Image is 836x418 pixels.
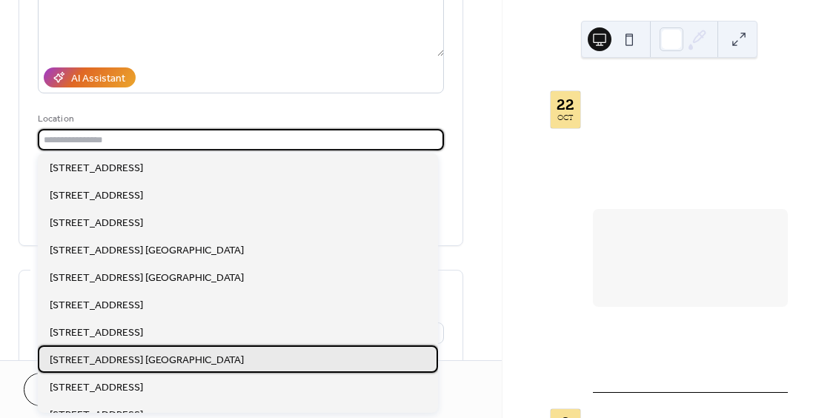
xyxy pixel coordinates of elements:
span: [STREET_ADDRESS] [50,297,143,313]
span: [STREET_ADDRESS] [50,160,143,176]
span: 10:00pm [655,149,700,167]
div: ​ [593,184,605,202]
span: [STREET_ADDRESS] [GEOGRAPHIC_DATA] [50,352,244,368]
button: Cancel [24,373,115,406]
div: ​ [593,131,605,149]
span: [STREET_ADDRESS] [50,215,143,230]
div: ​ [593,167,605,185]
a: TICKETS/Sponsorships [611,187,725,197]
a: [STREET_ADDRESS] [611,167,711,185]
span: [STREET_ADDRESS] [50,188,143,203]
button: AI Assistant [44,67,136,87]
div: Location [38,111,441,127]
span: [STREET_ADDRESS] [GEOGRAPHIC_DATA] [50,270,244,285]
div: AI Assistant [71,71,125,87]
span: [STREET_ADDRESS] [50,325,143,340]
div: 22 [557,97,574,112]
span: 6:00pm [611,149,650,167]
span: [STREET_ADDRESS] [GEOGRAPHIC_DATA] [50,242,244,258]
a: Extraordinary Lives Foundation (ELF) Comedy Gala [593,90,772,121]
span: [STREET_ADDRESS] [50,379,143,395]
div: ​ [593,149,605,167]
span: [DATE] [611,131,646,149]
div: Headlining the ELF Comedy Night Gala at the [GEOGRAPHIC_DATA] supporting Children's Mental Health... [593,318,788,380]
span: - [650,149,655,167]
div: Oct [557,115,573,122]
